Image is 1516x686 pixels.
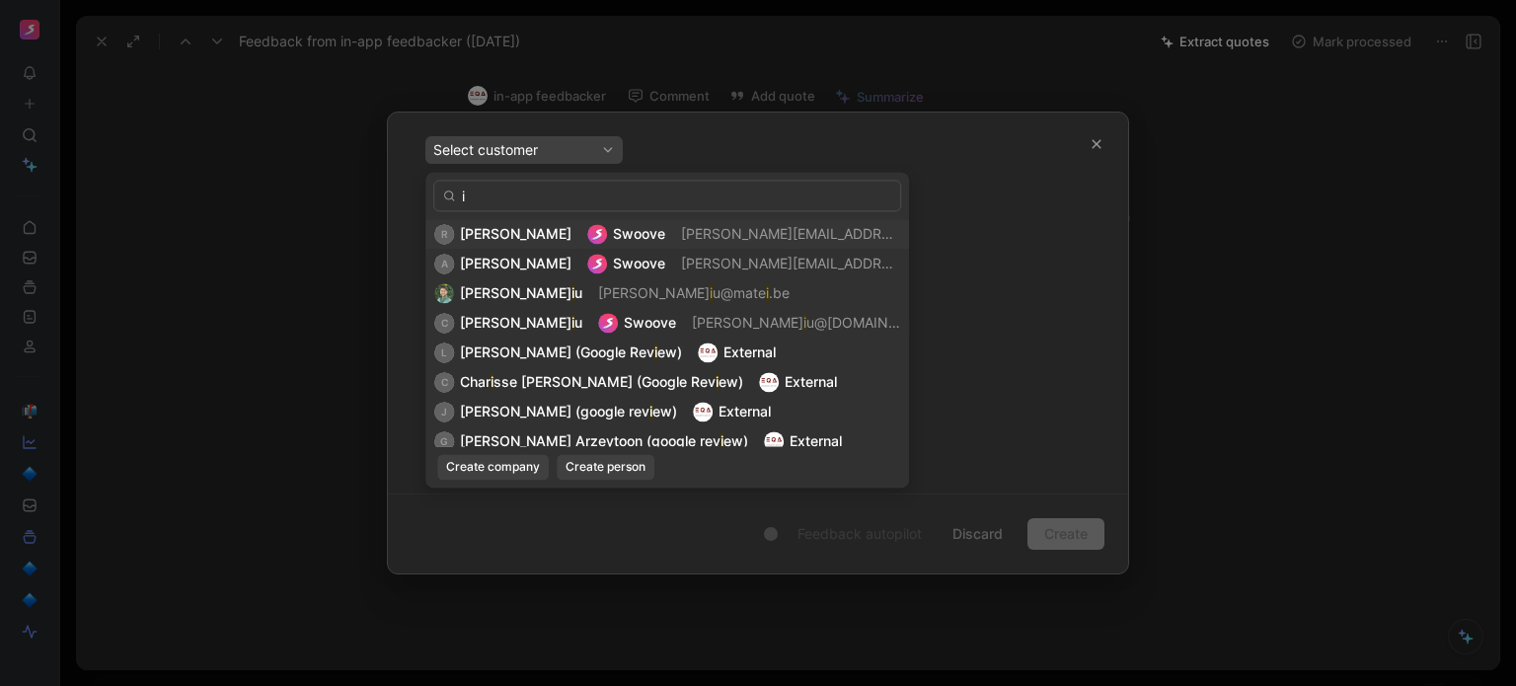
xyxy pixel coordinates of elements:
span: ew) [657,343,682,360]
span: External [723,343,776,360]
span: [PERSON_NAME][EMAIL_ADDRESS][DOMAIN_NAME] [681,225,1023,242]
div: J [434,402,454,421]
span: Swoove [613,225,665,242]
span: [PERSON_NAME] [460,284,571,301]
mark: i [649,403,652,419]
span: [PERSON_NAME] [460,255,571,271]
span: [PERSON_NAME] (google rev [460,403,649,419]
div: R [434,224,454,244]
mark: i [766,284,769,301]
span: [PERSON_NAME] (Google Rev [460,343,654,360]
span: [PERSON_NAME][EMAIL_ADDRESS][DOMAIN_NAME] [681,255,1023,271]
span: External [790,432,842,449]
span: Char [460,373,491,390]
div: A [434,254,454,273]
span: sse [PERSON_NAME] (Google Rev [493,373,716,390]
span: u [574,314,582,331]
span: [PERSON_NAME] [598,284,710,301]
mark: i [571,284,574,301]
span: ew) [723,432,748,449]
div: L [434,343,454,362]
span: External [719,403,771,419]
input: Search... [433,180,901,211]
div: G [434,431,454,451]
span: [PERSON_NAME] Arzeytoon (google rev [460,432,720,449]
span: u@mate [713,284,766,301]
span: Swoove [624,314,676,331]
span: .be [769,284,790,301]
div: C [434,313,454,333]
mark: i [491,373,493,390]
img: logo [764,431,784,451]
span: ew) [652,403,677,419]
mark: i [710,284,713,301]
span: Swoove [613,255,665,271]
button: Create person [557,454,654,480]
span: ew) [719,373,743,390]
mark: i [720,432,723,449]
span: Create company [446,457,540,477]
button: Create company [437,454,549,480]
img: logo [698,343,718,362]
span: [PERSON_NAME] [460,314,571,331]
img: logo [598,313,618,333]
mark: i [571,314,574,331]
span: u [574,284,582,301]
span: [PERSON_NAME] [692,314,803,331]
img: logo [587,224,607,244]
div: C [434,372,454,392]
img: logo [693,402,713,421]
mark: i [716,373,719,390]
img: logo [759,372,779,392]
img: 5756513680017_7c696020f52e2c09918e_192.png [434,283,454,303]
mark: i [654,343,657,360]
span: External [785,373,837,390]
span: Create person [566,457,645,477]
img: logo [587,254,607,273]
span: u@[DOMAIN_NAME] [806,314,939,331]
span: [PERSON_NAME] [460,225,571,242]
mark: i [803,314,806,331]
